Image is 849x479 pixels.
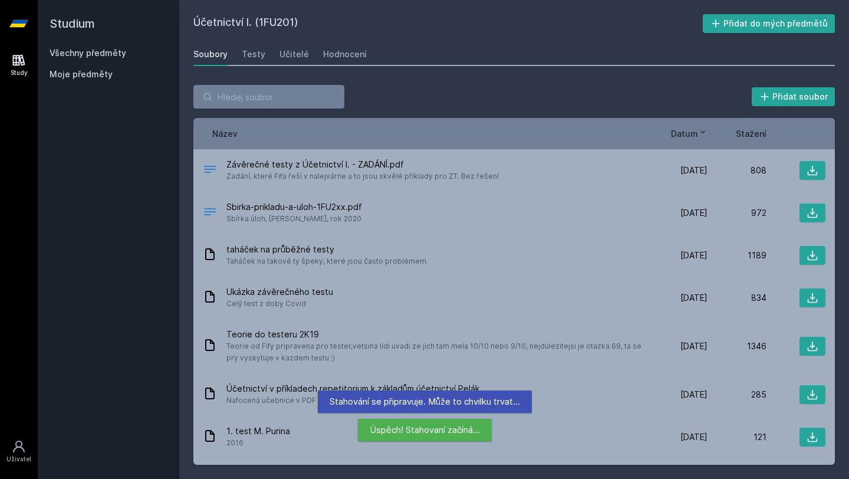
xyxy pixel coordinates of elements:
div: Soubory [193,48,228,60]
span: Moje předměty [50,68,113,80]
input: Hledej soubor [193,85,344,109]
div: 834 [707,292,766,304]
a: Uživatel [2,434,35,470]
button: Název [212,127,238,140]
span: Teorie od Fify pripravena pro tester,vetsina lidi uvadi ze jich tam mela 10/10 nebo 9/10, nejdule... [226,340,644,364]
h2: Účetnictví I. (1FU201) [193,14,703,33]
div: Uživatel [6,455,31,464]
div: 972 [707,207,766,219]
a: Testy [242,42,265,66]
div: Úspěch! Stahovaní začíná… [358,419,492,441]
div: 285 [707,389,766,401]
a: Všechny předměty [50,48,126,58]
span: Sbirka-prikladu-a-uloh-1FU2xx.pdf [226,201,362,213]
a: Učitelé [279,42,309,66]
span: [DATE] [680,165,707,176]
div: 121 [707,431,766,443]
div: Hodnocení [323,48,367,60]
span: [DATE] [680,389,707,401]
span: Teorie do testeru 2K19 [226,329,644,340]
span: Zadání, které Fifa řeší v nalejvárne a to jsou skvělé příklady pro ZT. Bez řešení [226,170,499,182]
button: Stažení [736,127,766,140]
a: Study [2,47,35,83]
a: Hodnocení [323,42,367,66]
span: Účetnictví v příkladech repetitorium k základům účetnictví Pelák [226,383,479,395]
span: [DATE] [680,431,707,443]
div: PDF [203,162,217,179]
span: Celý test z doby Covid [226,298,333,310]
span: [DATE] [680,250,707,261]
button: Datum [671,127,707,140]
span: [DATE] [680,340,707,352]
span: Taháček na takové ty špeky, které jsou často problémem. [226,255,428,267]
div: 1346 [707,340,766,352]
div: Stahování se připravuje. Může to chvilku trvat… [318,391,532,413]
span: Ukázka závěrečného testu [226,286,333,298]
div: Testy [242,48,265,60]
span: 2016 [226,437,290,449]
div: PDF [203,205,217,222]
span: 1. test M. Purina [226,425,290,437]
span: [DATE] [680,292,707,304]
a: Soubory [193,42,228,66]
div: 1189 [707,250,766,261]
span: Nafocená učebnice v PDF [226,395,479,406]
span: Datum [671,127,698,140]
div: 808 [707,165,766,176]
span: taháček na průběžné testy [226,244,428,255]
span: [DATE] [680,207,707,219]
div: Study [11,68,28,77]
div: Učitelé [279,48,309,60]
button: Přidat do mých předmětů [703,14,835,33]
span: Sbírka úloh, [PERSON_NAME], rok 2020 [226,213,362,225]
button: Přidat soubor [752,87,835,106]
span: Závěrečné testy z Účetnictví I. - ZADÁNÍ.pdf [226,159,499,170]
